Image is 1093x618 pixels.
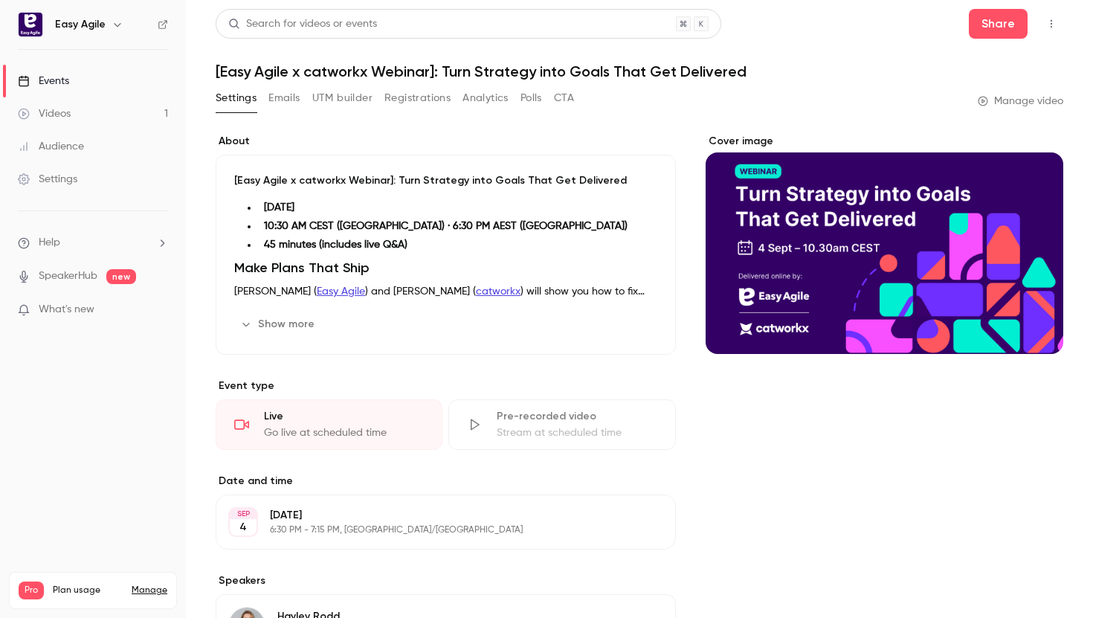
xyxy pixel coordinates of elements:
img: logo_orange.svg [24,24,36,36]
div: Stream at scheduled time [497,425,657,440]
div: Settings [18,172,77,187]
h6: Easy Agile [55,17,106,32]
a: Manage video [978,94,1063,109]
div: Live [264,409,424,424]
div: Videos [18,106,71,121]
p: 6:30 PM - 7:15 PM, [GEOGRAPHIC_DATA]/[GEOGRAPHIC_DATA] [270,524,597,536]
div: Domain: [DOMAIN_NAME] [39,39,164,51]
div: v 4.0.25 [42,24,73,36]
label: About [216,134,676,149]
button: Analytics [462,86,509,110]
iframe: Noticeable Trigger [150,303,168,317]
img: tab_keywords_by_traffic_grey.svg [148,86,160,98]
a: SpeakerHub [39,268,97,284]
button: Emails [268,86,300,110]
img: Easy Agile [19,13,42,36]
button: Registrations [384,86,451,110]
button: Show more [234,312,323,336]
span: Plan usage [53,585,123,596]
h1: Make Plans That Ship [234,259,657,277]
p: Event type [216,379,676,393]
div: SEP [230,509,257,519]
button: Polls [520,86,542,110]
div: Pre-recorded videoStream at scheduled time [448,399,675,450]
button: Settings [216,86,257,110]
button: CTA [554,86,574,110]
p: [DATE] [270,508,597,523]
a: Manage [132,585,167,596]
p: [PERSON_NAME] ( ) and [PERSON_NAME] ( ) will show you how to fix planning frustration with practi... [234,283,657,300]
div: Go live at scheduled time [264,425,424,440]
label: Cover image [706,134,1063,149]
div: Domain Overview [57,88,133,97]
strong: [DATE] [264,202,294,213]
section: Cover image [706,134,1063,354]
div: Search for videos or events [228,16,377,32]
h1: [Easy Agile x catworkx Webinar]: Turn Strategy into Goals That Get Delivered [216,62,1063,80]
div: Audience [18,139,84,154]
span: Help [39,235,60,251]
img: website_grey.svg [24,39,36,51]
div: LiveGo live at scheduled time [216,399,442,450]
span: new [106,269,136,284]
label: Date and time [216,474,676,489]
p: [Easy Agile x catworkx Webinar]: Turn Strategy into Goals That Get Delivered [234,173,657,188]
span: Pro [19,582,44,599]
span: What's new [39,302,94,318]
a: catworkx [476,286,520,297]
div: Keywords by Traffic [164,88,251,97]
strong: 45 minutes (includes live Q&A) [264,239,407,250]
label: Speakers [216,573,676,588]
button: Share [969,9,1028,39]
p: 4 [239,520,247,535]
strong: 10:30 AM CEST ([GEOGRAPHIC_DATA]) · 6:30 PM AEST ([GEOGRAPHIC_DATA]) [264,221,628,231]
div: Pre-recorded video [497,409,657,424]
li: help-dropdown-opener [18,235,168,251]
div: Events [18,74,69,88]
button: UTM builder [312,86,373,110]
img: tab_domain_overview_orange.svg [40,86,52,98]
a: Easy Agile [317,286,365,297]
